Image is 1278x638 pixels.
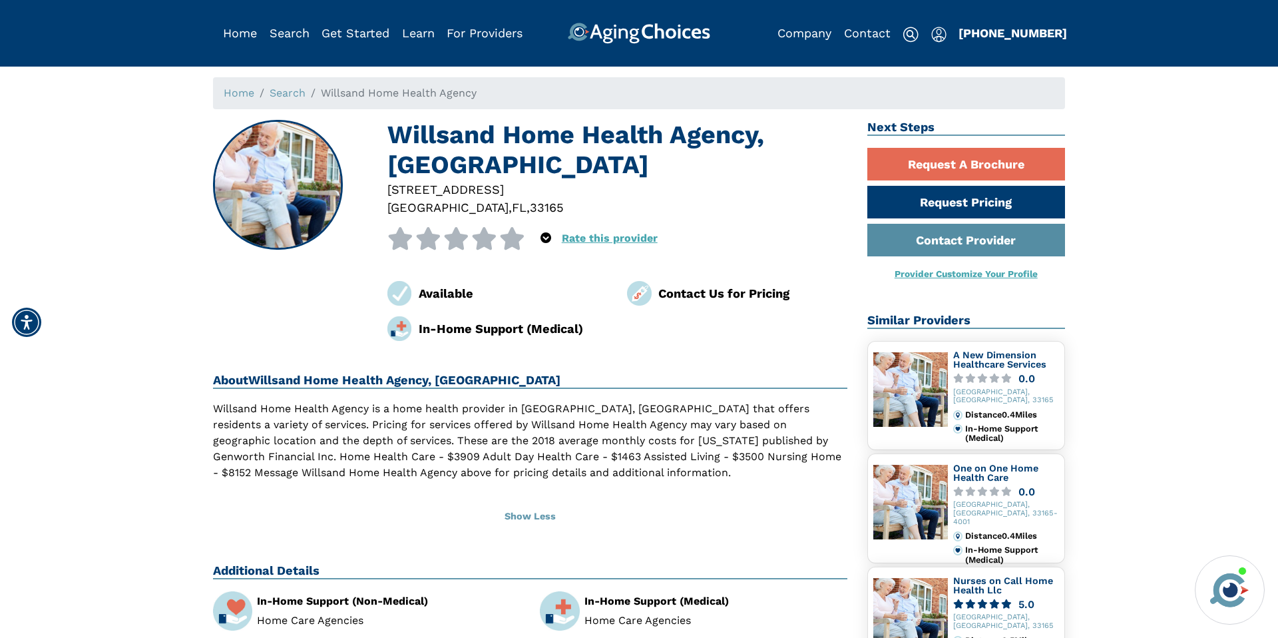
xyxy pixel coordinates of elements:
div: 5.0 [1018,599,1034,609]
a: Get Started [321,26,389,40]
li: Home Care Agencies [257,615,520,626]
nav: breadcrumb [213,77,1065,109]
div: Popover trigger [270,23,310,44]
a: 0.0 [953,487,1060,497]
div: Distance 0.4 Miles [965,410,1059,420]
a: A New Dimension Healthcare Services [953,350,1046,370]
div: [STREET_ADDRESS] [387,180,847,198]
a: Home [224,87,254,99]
img: distance.svg [953,410,962,420]
img: user-icon.svg [931,27,947,43]
div: Popover trigger [540,227,551,250]
a: Contact Provider [867,224,1066,256]
a: Request A Brochure [867,148,1066,180]
a: For Providers [447,26,523,40]
p: Willsand Home Health Agency is a home health provider in [GEOGRAPHIC_DATA], [GEOGRAPHIC_DATA] tha... [213,401,847,481]
a: 0.0 [953,374,1060,384]
img: primary.svg [953,424,962,434]
button: Show Less [213,502,847,531]
a: Request Pricing [867,186,1066,218]
h1: Willsand Home Health Agency, [GEOGRAPHIC_DATA] [387,120,847,180]
a: Company [777,26,831,40]
a: Nurses on Call Home Health Llc [953,575,1053,595]
div: In-Home Support (Medical) [419,320,608,338]
div: Distance 0.4 Miles [965,531,1059,541]
div: In-Home Support (Medical) [965,545,1059,565]
img: Willsand Home Health Agency, Miami FL [214,121,342,249]
h2: Next Steps [867,120,1066,136]
div: In-Home Support (Medical) [584,596,847,607]
a: Search [270,87,306,99]
h2: Similar Providers [867,313,1066,329]
a: Home [223,26,257,40]
a: 5.0 [953,599,1060,609]
img: distance.svg [953,531,962,541]
div: [GEOGRAPHIC_DATA], [GEOGRAPHIC_DATA], 33165-4001 [953,501,1060,526]
span: FL [512,200,527,214]
div: 33165 [530,198,564,216]
div: In-Home Support (Non-Medical) [257,596,520,607]
div: Available [419,284,608,302]
a: One on One Home Health Care [953,463,1038,483]
h2: About Willsand Home Health Agency, [GEOGRAPHIC_DATA] [213,373,847,389]
a: Search [270,26,310,40]
iframe: iframe [1014,366,1265,547]
span: , [509,200,512,214]
a: Learn [402,26,435,40]
span: [GEOGRAPHIC_DATA] [387,200,509,214]
span: , [527,200,530,214]
img: AgingChoices [568,23,710,44]
div: Accessibility Menu [12,308,41,337]
a: [PHONE_NUMBER] [958,26,1067,40]
div: [GEOGRAPHIC_DATA], [GEOGRAPHIC_DATA], 33165 [953,613,1060,631]
div: [GEOGRAPHIC_DATA], [GEOGRAPHIC_DATA], 33165 [953,388,1060,406]
h2: Additional Details [213,563,847,579]
li: Home Care Agencies [584,615,847,626]
img: avatar [1207,567,1252,613]
img: search-icon.svg [903,27,919,43]
div: Popover trigger [931,23,947,44]
div: Contact Us for Pricing [658,284,847,302]
a: Rate this provider [562,232,658,244]
img: primary.svg [953,545,962,555]
a: Contact [844,26,891,40]
span: Willsand Home Health Agency [321,87,477,99]
div: In-Home Support (Medical) [965,424,1059,444]
a: Provider Customize Your Profile [895,268,1038,279]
